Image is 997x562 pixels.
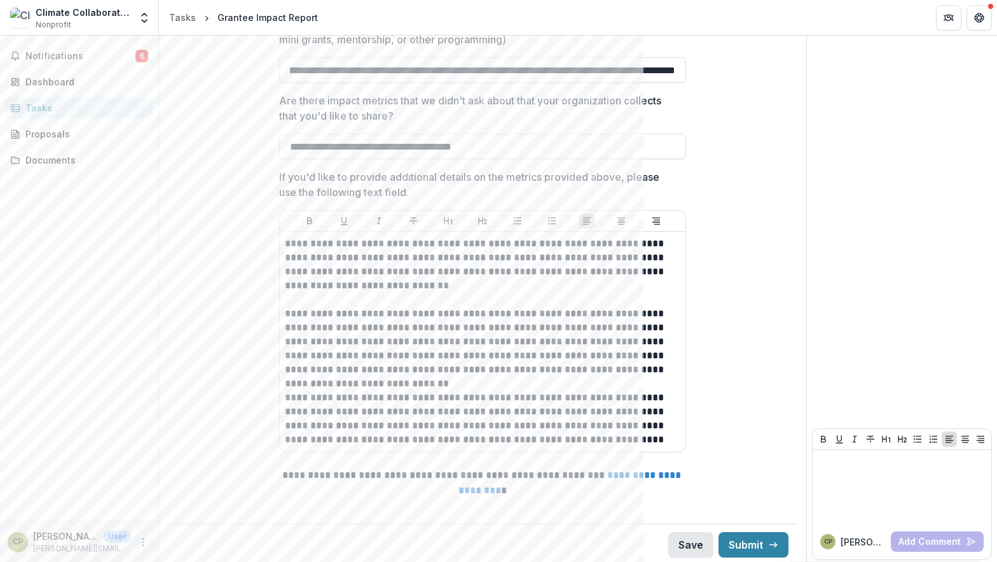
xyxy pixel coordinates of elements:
[135,5,153,31] button: Open entity switcher
[33,530,99,543] p: [PERSON_NAME]
[719,532,788,558] button: Submit
[164,8,201,27] a: Tasks
[10,8,31,28] img: Climate Collaborative
[135,50,148,62] span: 6
[895,432,910,447] button: Heading 2
[668,532,713,558] button: Save
[816,432,831,447] button: Bold
[371,213,387,228] button: Italicize
[13,538,24,546] div: Courtney Pineau
[841,535,886,549] p: [PERSON_NAME]
[649,213,664,228] button: Align Right
[169,11,196,24] div: Tasks
[5,97,153,118] a: Tasks
[36,6,130,19] div: Climate Collaborative
[832,432,847,447] button: Underline
[33,543,130,554] p: [PERSON_NAME][EMAIL_ADDRESS][DOMAIN_NAME]
[36,19,71,31] span: Nonprofit
[279,93,678,123] p: Are there impact metrics that we didn't ask about that your organization collects that you'd like...
[25,127,143,141] div: Proposals
[926,432,941,447] button: Ordered List
[824,538,832,545] div: Courtney Pineau
[164,8,323,27] nav: breadcrumb
[25,153,143,167] div: Documents
[336,213,352,228] button: Underline
[942,432,957,447] button: Align Left
[25,51,135,62] span: Notifications
[614,213,629,228] button: Align Center
[5,46,153,66] button: Notifications6
[217,11,318,24] div: Grantee Impact Report
[966,5,992,31] button: Get Help
[302,213,317,228] button: Bold
[441,213,456,228] button: Heading 1
[475,213,490,228] button: Heading 2
[5,123,153,144] a: Proposals
[279,169,678,200] p: If you'd like to provide additional details on the metrics provided above, please use the followi...
[910,432,925,447] button: Bullet List
[579,213,595,228] button: Align Left
[958,432,973,447] button: Align Center
[973,432,988,447] button: Align Right
[936,5,961,31] button: Partners
[135,535,151,550] button: More
[544,213,560,228] button: Ordered List
[847,432,862,447] button: Italicize
[104,531,130,542] p: User
[25,101,143,115] div: Tasks
[406,213,421,228] button: Strike
[891,531,984,552] button: Add Comment
[5,150,153,171] a: Documents
[879,432,894,447] button: Heading 1
[5,71,153,92] a: Dashboard
[863,432,878,447] button: Strike
[510,213,525,228] button: Bullet List
[25,75,143,88] div: Dashboard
